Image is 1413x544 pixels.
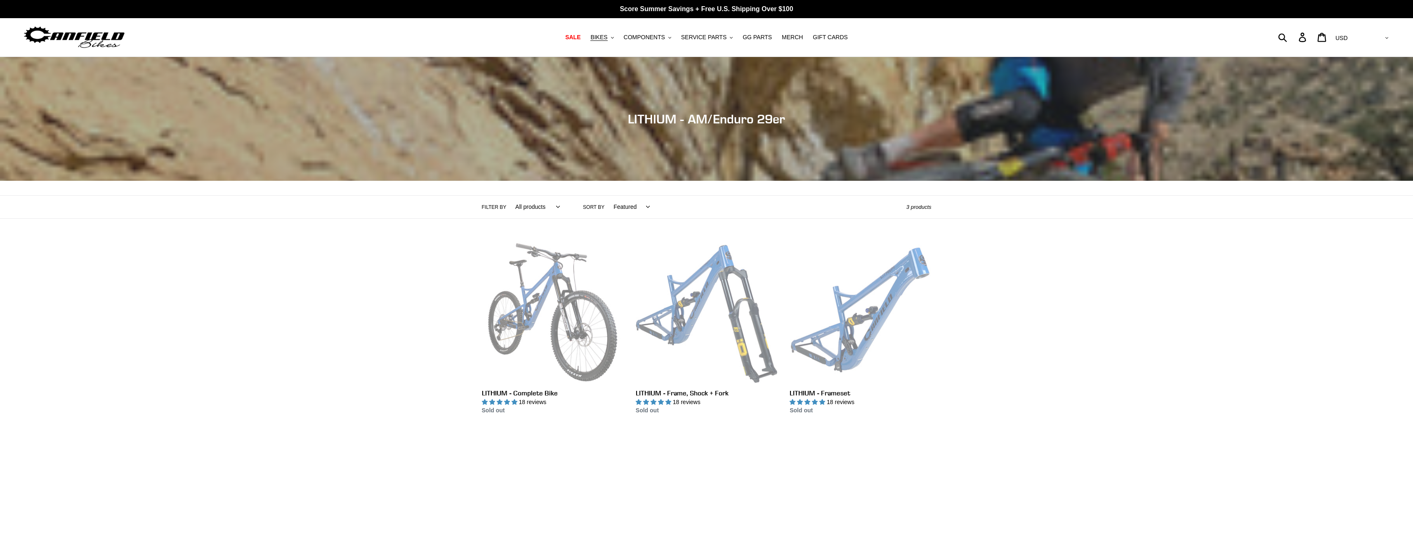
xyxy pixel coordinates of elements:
[620,32,675,43] button: COMPONENTS
[583,203,604,211] label: Sort by
[565,34,580,41] span: SALE
[624,34,665,41] span: COMPONENTS
[561,32,585,43] a: SALE
[743,34,772,41] span: GG PARTS
[738,32,776,43] a: GG PARTS
[677,32,737,43] button: SERVICE PARTS
[1283,28,1304,46] input: Search
[782,34,803,41] span: MERCH
[482,203,507,211] label: Filter by
[809,32,852,43] a: GIFT CARDS
[590,34,607,41] span: BIKES
[586,32,618,43] button: BIKES
[681,34,727,41] span: SERVICE PARTS
[23,24,126,50] img: Canfield Bikes
[906,204,932,210] span: 3 products
[778,32,807,43] a: MERCH
[813,34,848,41] span: GIFT CARDS
[628,111,785,126] span: LITHIUM - AM/Enduro 29er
